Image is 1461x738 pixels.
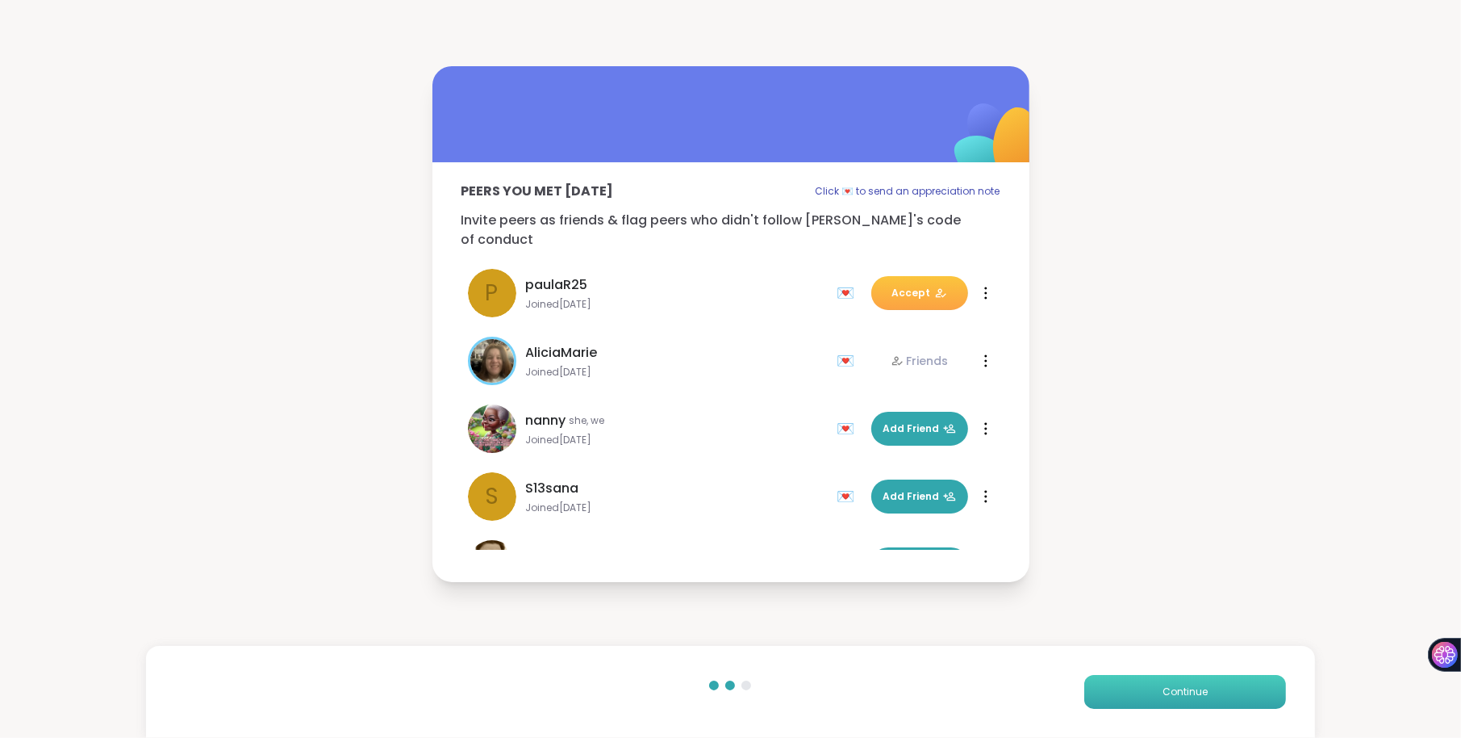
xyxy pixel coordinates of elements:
span: Hope25 [526,547,577,566]
span: she, we [570,414,605,427]
div: 💌 [837,484,862,509]
img: Hope25 [468,540,516,589]
span: Add Friend [883,489,956,504]
span: Add Friend [883,421,956,436]
button: Add Friend [871,480,968,514]
img: nanny [468,405,516,453]
button: Continue [1084,675,1286,709]
p: Click 💌 to send an appreciation note [816,182,1000,201]
span: S [485,480,499,514]
img: AliciaMarie [470,339,514,383]
div: 💌 [837,280,862,306]
div: Friends [891,353,949,369]
span: Joined [DATE] [526,434,828,447]
p: Invite peers as friends & flag peers who didn't follow [PERSON_NAME]'s code of conduct [461,211,1000,249]
span: paulaR25 [526,275,588,295]
span: p [486,276,499,310]
div: 💌 [837,416,862,442]
div: 💌 [837,348,862,374]
p: Peers you met [DATE] [461,182,614,201]
span: nanny [526,411,566,430]
span: Joined [DATE] [526,298,828,311]
span: Accept [892,286,947,300]
span: AliciaMarie [526,343,598,363]
img: ShareWell Logomark [916,61,1077,222]
button: Accept [871,276,968,310]
span: S13sana [526,479,579,498]
span: Joined [DATE] [526,501,828,514]
span: Continue [1163,685,1208,699]
button: Add Friend [871,547,968,581]
button: Add Friend [871,412,968,446]
span: Joined [DATE] [526,366,828,379]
